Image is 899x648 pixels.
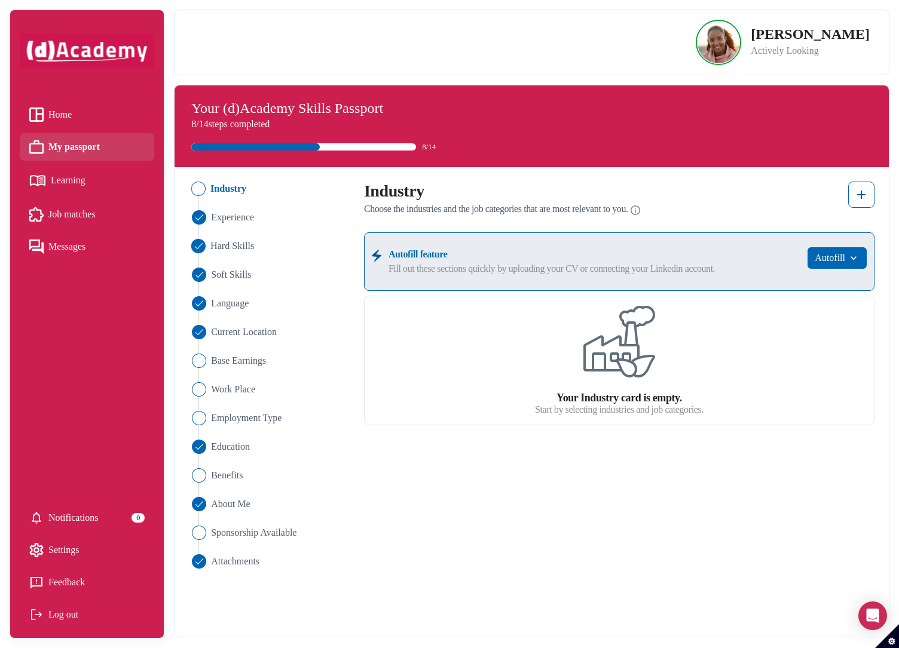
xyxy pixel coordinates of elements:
li: Close [189,354,350,368]
div: Open Intercom Messenger [858,601,887,630]
label: Your Industry card is empty. [556,392,682,404]
span: Attachments [211,554,259,569]
li: Close [188,182,350,196]
div: Log out [29,606,145,624]
img: ... [192,440,206,454]
img: Log out [29,607,44,622]
span: Soft Skills [211,268,251,282]
img: ... [191,239,206,253]
a: My passport iconMy passport [29,138,145,156]
li: Close [189,468,350,483]
img: Learning icon [29,170,46,191]
div: 0 [132,513,145,523]
p: [PERSON_NAME] [751,27,870,41]
li: Close [189,210,350,225]
span: Employment Type [211,411,282,425]
img: ... [192,526,206,540]
span: Experience [211,210,254,225]
img: ... [192,325,206,339]
span: Learning [51,171,85,189]
span: Education [211,440,250,454]
img: ... [192,210,206,225]
label: Start by selecting industries and job categories. [535,404,704,415]
li: Close [189,268,350,282]
span: Notifications [48,509,99,527]
a: Messages iconMessages [29,238,145,256]
img: ... [191,182,206,196]
span: Home [48,106,72,124]
img: Info [631,203,640,217]
span: Job matches [48,205,96,223]
span: Messages [48,238,85,256]
img: setting [29,543,44,557]
a: Job matches iconJob matches [29,205,145,223]
a: Feedback [29,573,145,591]
a: Home iconHome [29,106,145,124]
li: Close [189,526,350,540]
img: ... [192,497,206,511]
li: Close [188,239,350,253]
img: setting [29,511,44,525]
img: add [854,188,869,202]
button: Autofill [808,247,867,269]
button: add [848,182,874,208]
button: Set cookie preferences [875,624,899,648]
a: Learning iconLearning [29,170,145,191]
span: Current Location [211,325,277,339]
li: Close [189,497,350,511]
span: Hard Skills [210,239,254,253]
li: Close [189,440,350,454]
img: ... [192,411,206,425]
img: ... [372,250,381,262]
img: ... [845,252,860,264]
img: ... [192,296,206,311]
span: Settings [48,541,79,559]
img: Profile [698,22,739,63]
img: ... [192,468,206,483]
span: My passport [48,138,100,156]
span: Base Earnings [211,354,266,368]
img: Job matches icon [29,207,44,222]
img: My passport icon [29,140,44,154]
img: ... [192,382,206,397]
img: Home icon [29,108,44,122]
img: feedback [29,575,44,589]
span: Industry [210,182,246,196]
h4: Your (d)Academy Skills Passport [191,100,872,117]
li: Close [189,382,350,397]
li: Close [189,296,350,311]
img: dAcademy [20,33,154,68]
span: Sponsorship Available [211,526,296,540]
span: About Me [211,497,250,511]
img: ... [192,268,206,282]
img: Messages icon [29,239,44,254]
img: ... [583,306,655,377]
li: Close [189,325,350,339]
li: Close [189,411,350,425]
span: Benefits [211,468,243,483]
span: Choose the industries and the job categories that are most relevant to you. [364,203,628,215]
img: ... [192,554,206,569]
p: Actively Looking [751,44,870,58]
label: Fill out these sections quickly by uploading your CV or connecting your Linkedin account. [389,262,800,276]
span: 8/14 [422,141,436,153]
span: Language [211,296,249,311]
p: 8/14 steps completed [191,117,872,131]
label: Autofill feature [389,247,800,262]
label: Industry [364,182,424,201]
span: Work Place [211,382,255,397]
li: Close [189,554,350,569]
img: ... [192,354,206,368]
